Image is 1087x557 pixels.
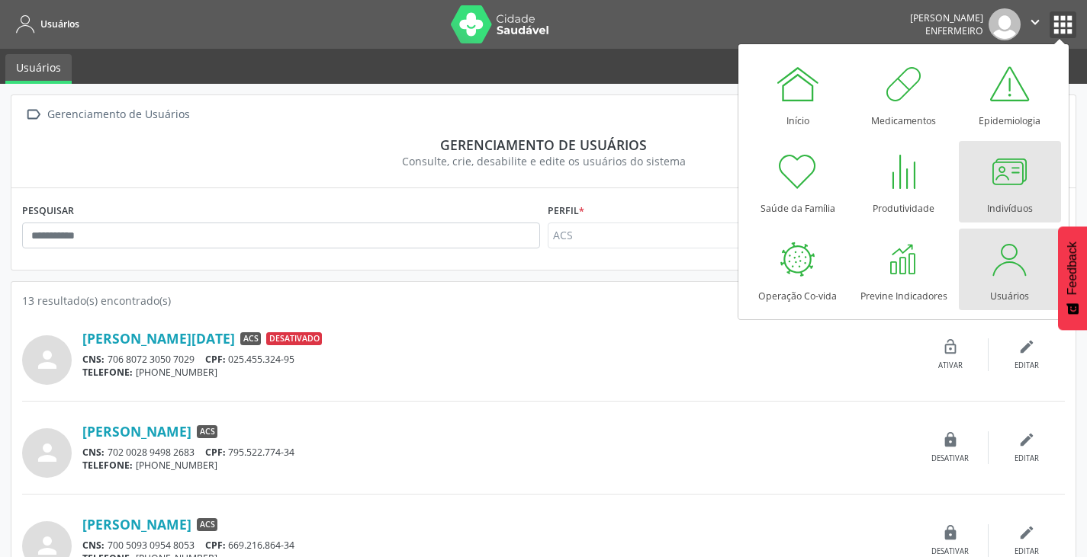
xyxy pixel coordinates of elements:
[853,229,955,310] a: Previne Indicadores
[747,53,849,135] a: Início
[22,104,192,126] a:  Gerenciamento de Usuários
[266,332,322,346] span: Desativado
[942,431,959,448] i: lock
[931,546,969,557] div: Desativar
[82,423,191,440] a: [PERSON_NAME]
[205,539,226,552] span: CPF:
[747,141,849,222] a: Saúde da Família
[959,229,1061,310] a: Usuários
[82,516,191,533] a: [PERSON_NAME]
[1027,14,1044,30] i: 
[82,353,105,366] span: CNS:
[82,459,133,472] span: TELEFONE:
[40,18,79,30] span: Usuários
[1018,431,1035,448] i: edit
[22,199,74,222] label: PESQUISAR
[205,446,226,459] span: CPF:
[44,104,192,126] div: Gerenciamento de Usuários
[959,141,1061,222] a: Indivíduos
[240,332,261,346] span: ACS
[82,366,133,379] span: TELEFONE:
[747,229,849,310] a: Operação Co-vida
[989,8,1021,40] img: img
[931,453,969,464] div: Desativar
[33,153,1054,169] div: Consulte, crie, desabilite e edite os usuários do sistema
[82,539,105,552] span: CNS:
[853,53,955,135] a: Medicamentos
[82,330,235,347] a: [PERSON_NAME][DATE]
[959,53,1061,135] a: Epidemiologia
[1018,338,1035,355] i: edit
[853,141,955,222] a: Produtividade
[1066,242,1079,295] span: Feedback
[11,11,79,37] a: Usuários
[1018,524,1035,541] i: edit
[33,136,1054,153] div: Gerenciamento de usuários
[1015,453,1039,464] div: Editar
[197,518,217,532] span: ACS
[5,54,72,84] a: Usuários
[1058,226,1087,330] button: Feedback - Mostrar pesquisa
[82,446,912,459] div: 702 0028 9498 2683 795.522.774-34
[197,425,217,439] span: ACS
[942,338,959,355] i: lock_open
[910,11,983,24] div: [PERSON_NAME]
[22,293,1065,309] div: 13 resultado(s) encontrado(s)
[82,539,912,552] div: 700 5093 0954 8053 669.216.864-34
[205,353,226,366] span: CPF:
[82,353,912,366] div: 706 8072 3050 7029 025.455.324-95
[82,366,912,379] div: [PHONE_NUMBER]
[82,459,912,472] div: [PHONE_NUMBER]
[942,524,959,541] i: lock
[925,24,983,37] span: Enfermeiro
[22,104,44,126] i: 
[1050,11,1076,38] button: apps
[1021,8,1050,40] button: 
[82,446,105,459] span: CNS:
[548,199,584,222] label: Perfil
[1015,546,1039,557] div: Editar
[938,360,963,371] div: Ativar
[34,346,61,373] i: person
[1015,360,1039,371] div: Editar
[34,439,61,466] i: person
